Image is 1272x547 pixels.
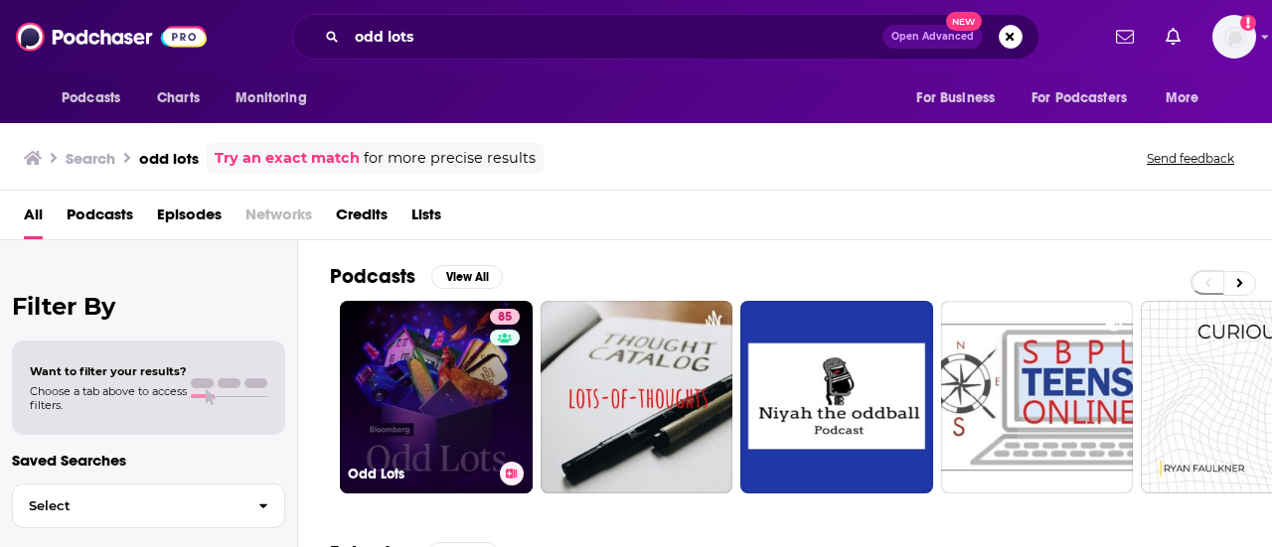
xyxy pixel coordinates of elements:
h2: Filter By [12,292,285,321]
span: Charts [157,84,200,112]
span: New [946,12,982,31]
span: Podcasts [62,84,120,112]
a: 85 [490,309,520,325]
a: All [24,199,43,239]
h3: Odd Lots [348,466,492,482]
span: For Business [916,84,995,112]
svg: Add a profile image [1240,15,1256,31]
span: Select [13,499,242,512]
span: Monitoring [236,84,306,112]
div: Search podcasts, credits, & more... [292,14,1039,60]
input: Search podcasts, credits, & more... [347,21,882,53]
span: 85 [498,308,512,328]
img: User Profile [1212,15,1256,59]
a: 85Odd Lots [340,301,533,493]
span: Networks [245,199,312,239]
a: Show notifications dropdown [1108,20,1142,54]
a: PodcastsView All [330,264,503,289]
button: open menu [48,79,146,117]
span: For Podcasters [1032,84,1127,112]
button: open menu [1152,79,1224,117]
a: Show notifications dropdown [1158,20,1189,54]
button: Show profile menu [1212,15,1256,59]
span: for more precise results [364,147,536,170]
a: Try an exact match [215,147,360,170]
a: Credits [336,199,388,239]
button: Open AdvancedNew [882,25,983,49]
h3: odd lots [139,149,199,168]
img: Podchaser - Follow, Share and Rate Podcasts [16,18,207,56]
a: Lists [411,199,441,239]
span: Want to filter your results? [30,364,187,378]
h2: Podcasts [330,264,415,289]
span: Logged in as juliahaav [1212,15,1256,59]
span: Choose a tab above to access filters. [30,384,187,412]
button: open menu [1019,79,1156,117]
span: Open Advanced [891,32,974,42]
button: Select [12,483,285,528]
a: Podcasts [67,199,133,239]
a: Charts [144,79,212,117]
button: View All [431,265,503,289]
h3: Search [66,149,115,168]
button: open menu [902,79,1020,117]
a: Episodes [157,199,222,239]
button: Send feedback [1141,150,1240,167]
span: More [1166,84,1199,112]
p: Saved Searches [12,451,285,470]
button: open menu [222,79,332,117]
